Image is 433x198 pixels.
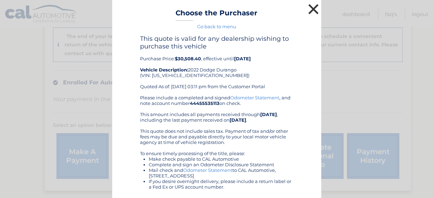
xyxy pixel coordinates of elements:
[183,167,232,173] a: Odometer Statement
[149,167,293,178] li: Mail check and to CAL Automotive, [STREET_ADDRESS]
[260,112,277,117] b: [DATE]
[190,100,219,106] b: 44455535113
[234,56,251,61] b: [DATE]
[149,162,293,167] li: Complete and sign an Odometer Disclosure Statement
[149,178,293,190] li: If you desire overnight delivery, please include a return label or a Fed Ex or UPS account number.
[140,35,293,95] div: Purchase Price: , effective until 2022 Dodge Durango (VIN: [US_VEHICLE_IDENTIFICATION_NUMBER]) Qu...
[230,117,246,123] b: [DATE]
[149,156,293,162] li: Make check payable to CAL Automotive
[307,2,320,16] button: ×
[140,35,293,50] h4: This quote is valid for any dealership wishing to purchase this vehicle
[140,67,188,73] strong: Vehicle Description:
[175,56,201,61] b: $30,508.40
[230,95,279,100] a: Odometer Statement
[197,24,236,29] a: Go back to menu
[176,9,257,21] h3: Choose the Purchaser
